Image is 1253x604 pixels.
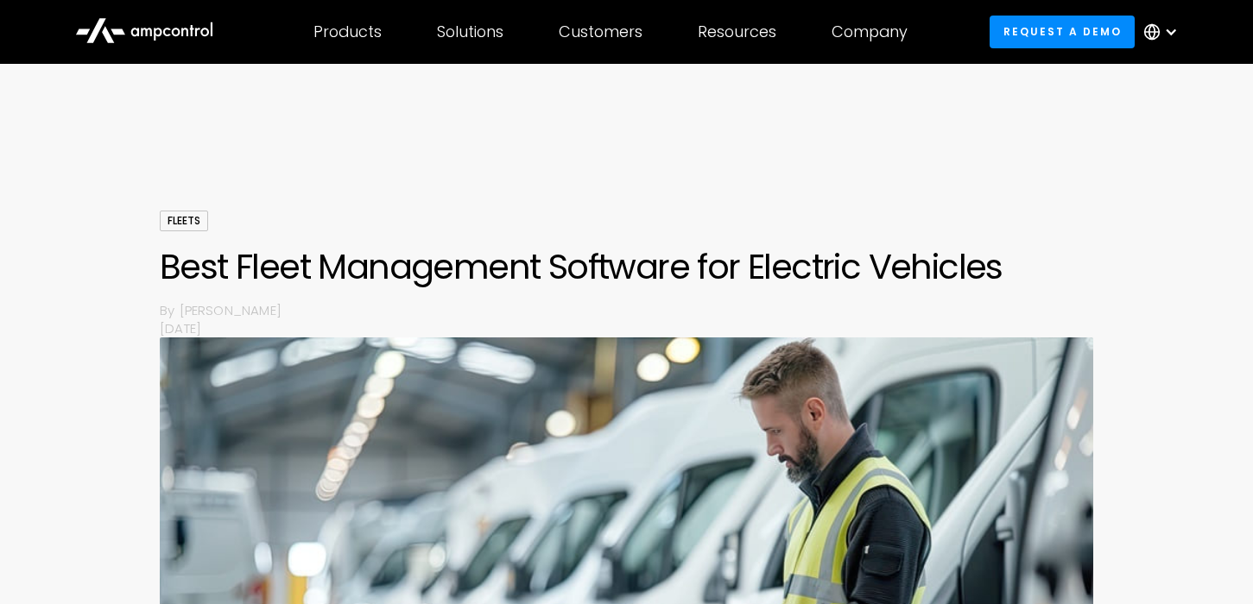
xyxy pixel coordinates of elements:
[832,22,908,41] div: Company
[313,22,382,41] div: Products
[160,246,1093,287] h1: Best Fleet Management Software for Electric Vehicles
[990,16,1135,47] a: Request a demo
[437,22,503,41] div: Solutions
[559,22,642,41] div: Customers
[698,22,776,41] div: Resources
[160,301,179,319] p: By
[160,319,1093,337] p: [DATE]
[160,211,208,231] div: Fleets
[180,301,1093,319] p: [PERSON_NAME]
